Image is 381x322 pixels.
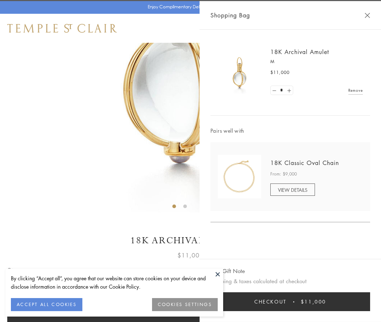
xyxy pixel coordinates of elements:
[210,277,370,286] p: Shipping & taxes calculated at checkout
[270,170,297,178] span: From: $9,000
[365,13,370,18] button: Close Shopping Bag
[254,298,287,306] span: Checkout
[301,298,326,306] span: $11,000
[11,274,218,291] div: By clicking “Accept all”, you agree that our website can store cookies on your device and disclos...
[285,86,292,95] a: Set quantity to 2
[270,48,329,56] a: 18K Archival Amulet
[7,265,23,277] span: Size:
[218,155,261,198] img: N88865-OV18
[270,58,363,65] p: M
[7,234,374,247] h1: 18K Archival Amulet
[270,159,339,167] a: 18K Classic Oval Chain
[11,298,82,311] button: ACCEPT ALL COOKIES
[218,51,261,94] img: 18K Archival Amulet
[177,251,204,260] span: $11,000
[348,86,363,94] a: Remove
[148,3,230,11] p: Enjoy Complimentary Delivery & Returns
[210,11,250,20] span: Shopping Bag
[271,86,278,95] a: Set quantity to 0
[7,24,117,33] img: Temple St. Clair
[210,267,245,276] button: Add Gift Note
[278,186,307,193] span: VIEW DETAILS
[210,127,370,135] span: Pairs well with
[152,298,218,311] button: COOKIES SETTINGS
[270,69,290,76] span: $11,000
[270,183,315,196] a: VIEW DETAILS
[210,292,370,311] button: Checkout $11,000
